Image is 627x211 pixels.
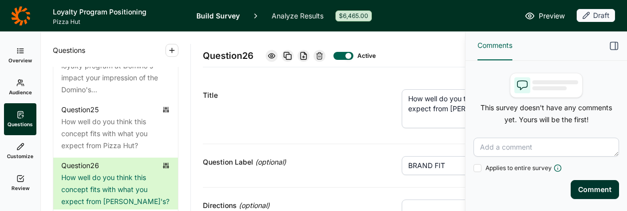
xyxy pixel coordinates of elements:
span: Applies to entire survey [485,164,552,172]
a: Questions [4,103,36,135]
a: Question25How well do you think this concept fits with what you expect from Pizza Hut? [53,102,178,154]
span: Question 26 [203,49,254,63]
div: How well do you think this concept fits with what you expect from Pizza Hut? [61,116,170,152]
span: Preview [539,10,565,22]
div: How does the availability of this loyalty program at Domino's impact your impression of the Domin... [61,48,170,96]
textarea: How well do you think this concept fits with what you expect from [PERSON_NAME]'s? [402,89,591,128]
span: Questions [53,44,85,56]
p: This survey doesn't have any comments yet. Yours will be the first! [473,102,619,126]
span: Customize [7,153,33,160]
a: Review [4,167,36,199]
span: Questions [7,121,33,128]
a: Preview [525,10,565,22]
span: Review [11,185,29,192]
div: Question Label [203,156,392,168]
button: Draft [577,9,615,23]
button: Comments [477,31,512,60]
a: Customize [4,135,36,167]
div: How well do you think this concept fits with what you expect from [PERSON_NAME]'s? [61,172,170,208]
button: Comment [571,180,619,199]
a: Audience [4,71,36,103]
a: Question26How well do you think this concept fits with what you expect from [PERSON_NAME]'s? [53,158,178,210]
div: Active [357,52,373,60]
span: Comments [477,39,512,51]
div: $6,465.00 [335,10,372,21]
a: Overview [4,39,36,71]
span: Audience [9,89,32,96]
div: Draft [577,9,615,22]
div: Question 25 [61,104,99,116]
div: Question 26 [61,160,99,172]
span: Overview [8,57,32,64]
h1: Loyalty Program Positioning [53,6,184,18]
div: Title [203,89,392,101]
span: (optional) [255,156,286,168]
span: Pizza Hut [53,18,184,26]
div: Delete [313,50,325,62]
